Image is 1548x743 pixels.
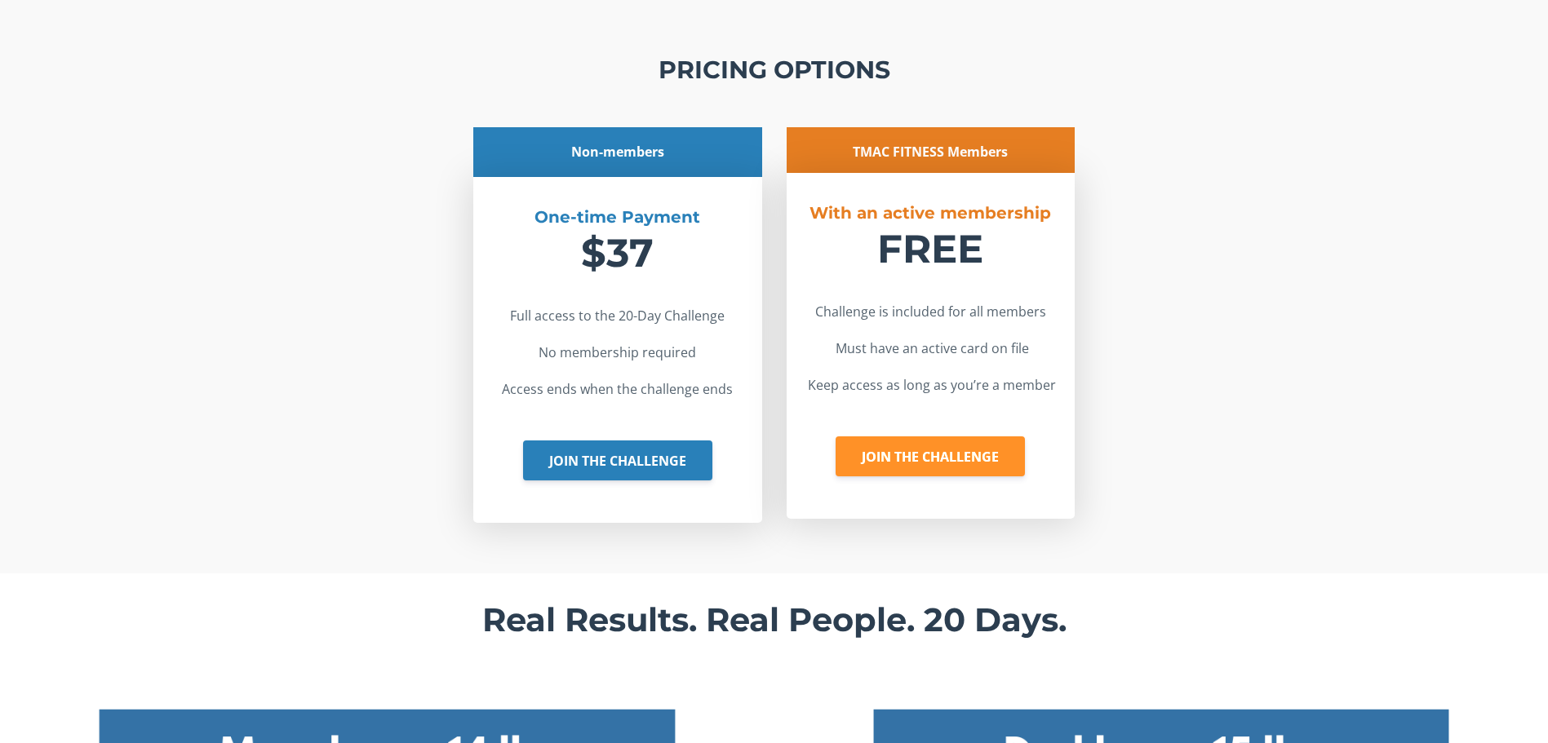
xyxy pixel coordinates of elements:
[490,206,745,228] h4: One-time Payment
[473,127,761,177] div: Non-members
[836,436,1025,477] a: JOIN THE CHALLENGE
[473,599,1075,641] h2: Real Results. Real People. 20 Days.
[473,54,1075,86] h2: PRICING OPTIONS
[490,228,745,278] h2: $37
[815,303,1046,321] span: Challenge is included for all members
[803,223,1058,274] h2: FREE
[808,376,1056,394] span: Keep access as long as you’re a member
[490,341,745,365] p: No membership required
[523,440,712,481] a: JOIN THE CHALLENGE
[490,378,745,401] p: Access ends when the challenge ends
[836,339,1029,357] span: Must have an active card on file
[490,304,745,328] p: Full access to the 20-Day Challenge
[787,127,1075,177] div: TMAC FITNESS Members
[803,202,1058,223] h4: With an active membership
